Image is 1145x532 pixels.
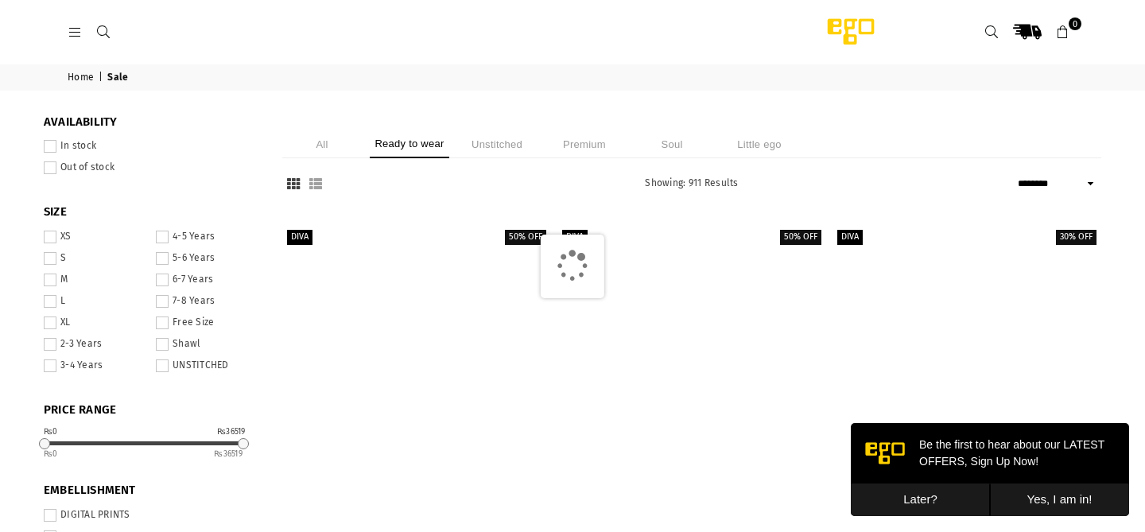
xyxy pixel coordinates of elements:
div: ₨0 [44,428,58,436]
label: Diva [562,230,588,245]
label: Out of stock [44,161,258,174]
li: Unstitched [457,130,537,158]
span: | [99,72,105,84]
label: Diva [837,230,863,245]
span: PRICE RANGE [44,402,258,418]
label: 5-6 Years [156,252,258,265]
a: 0 [1049,17,1077,46]
span: Sale [107,72,130,84]
li: Little ego [720,130,799,158]
label: L [44,295,146,308]
span: SIZE [44,204,258,220]
li: All [282,130,362,158]
label: 30% off [1056,230,1096,245]
label: In stock [44,140,258,153]
button: Grid View [282,177,305,192]
label: XS [44,231,146,243]
ins: 0 [44,449,58,459]
img: Ego [783,16,918,48]
a: Search [977,17,1006,46]
label: 7-8 Years [156,295,258,308]
div: ₨36519 [217,428,246,436]
span: Showing: 911 Results [645,177,738,188]
a: Search [89,25,118,37]
li: Soul [632,130,712,158]
label: S [44,252,146,265]
span: Availability [44,115,258,130]
label: 4-5 Years [156,231,258,243]
li: Premium [545,130,624,158]
label: 50% off [780,230,821,245]
label: Diva [287,230,312,245]
a: Home [68,72,96,84]
label: 3-4 Years [44,359,146,372]
label: 6-7 Years [156,274,258,286]
label: 2-3 Years [44,338,146,351]
li: Ready to wear [370,130,449,158]
ins: 36519 [214,449,243,459]
label: UNSTITCHED [156,359,258,372]
iframe: webpush-onsite [851,423,1129,516]
label: Free Size [156,316,258,329]
label: Shawl [156,338,258,351]
label: M [44,274,146,286]
span: 0 [1069,17,1081,30]
a: Menu [60,25,89,37]
button: List View [305,177,327,192]
label: DIGITAL PRINTS [44,509,258,522]
span: EMBELLISHMENT [44,483,258,499]
label: 50% off [505,230,546,245]
nav: breadcrumbs [56,64,1089,91]
label: XL [44,316,146,329]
